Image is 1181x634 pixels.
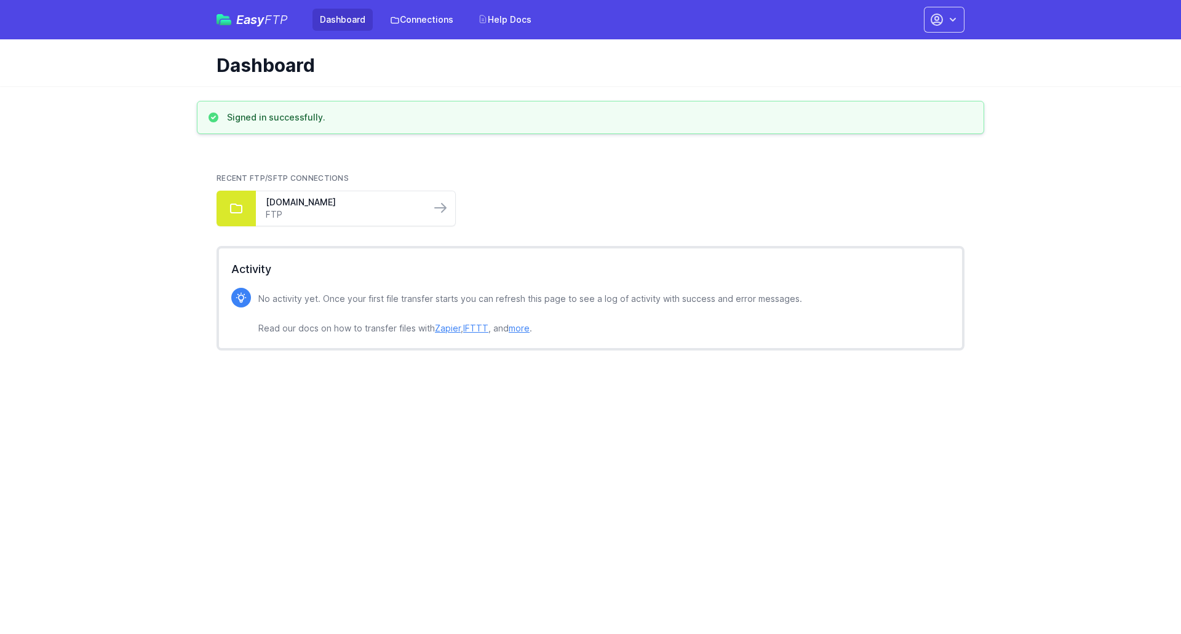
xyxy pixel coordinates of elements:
img: easyftp_logo.png [217,14,231,25]
a: Dashboard [312,9,373,31]
a: FTP [266,208,421,221]
h3: Signed in successfully. [227,111,325,124]
h1: Dashboard [217,54,955,76]
a: [DOMAIN_NAME] [266,196,421,208]
span: Easy [236,14,288,26]
a: Connections [383,9,461,31]
a: Help Docs [471,9,539,31]
a: IFTTT [463,323,488,333]
span: FTP [264,12,288,27]
h2: Recent FTP/SFTP Connections [217,173,964,183]
a: Zapier [435,323,461,333]
p: No activity yet. Once your first file transfer starts you can refresh this page to see a log of a... [258,291,802,336]
h2: Activity [231,261,950,278]
a: more [509,323,530,333]
a: EasyFTP [217,14,288,26]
